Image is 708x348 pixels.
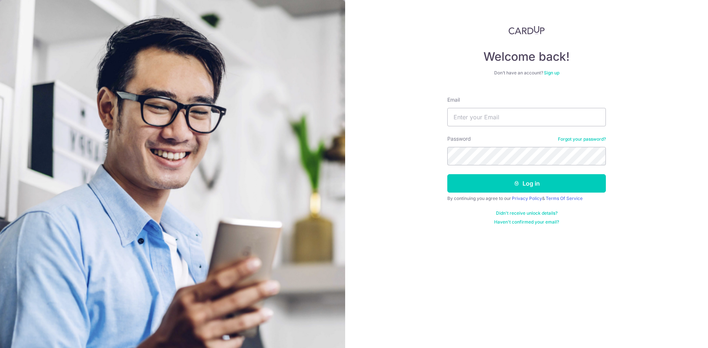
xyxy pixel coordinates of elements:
[512,196,542,201] a: Privacy Policy
[447,70,606,76] div: Don’t have an account?
[509,26,545,35] img: CardUp Logo
[546,196,583,201] a: Terms Of Service
[447,49,606,64] h4: Welcome back!
[447,108,606,126] input: Enter your Email
[447,96,460,103] label: Email
[558,136,606,142] a: Forgot your password?
[494,219,559,225] a: Haven't confirmed your email?
[447,135,471,143] label: Password
[447,196,606,201] div: By continuing you agree to our &
[447,174,606,193] button: Log in
[544,70,559,75] a: Sign up
[496,210,558,216] a: Didn't receive unlock details?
